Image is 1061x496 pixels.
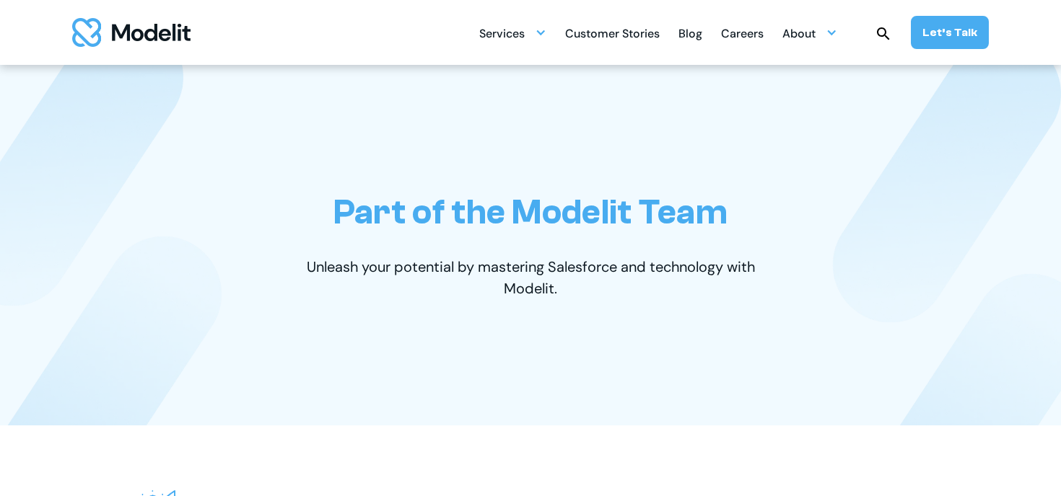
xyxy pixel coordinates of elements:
[281,256,780,299] p: Unleash your potential by mastering Salesforce and technology with Modelit.
[782,19,837,47] div: About
[721,19,764,47] a: Careers
[678,19,702,47] a: Blog
[678,21,702,49] div: Blog
[721,21,764,49] div: Careers
[565,21,660,49] div: Customer Stories
[565,19,660,47] a: Customer Stories
[782,21,816,49] div: About
[922,25,977,40] div: Let’s Talk
[333,192,728,233] h1: Part of the Modelit Team
[479,21,525,49] div: Services
[479,19,546,47] div: Services
[911,16,989,49] a: Let’s Talk
[72,18,191,47] a: home
[72,18,191,47] img: modelit logo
